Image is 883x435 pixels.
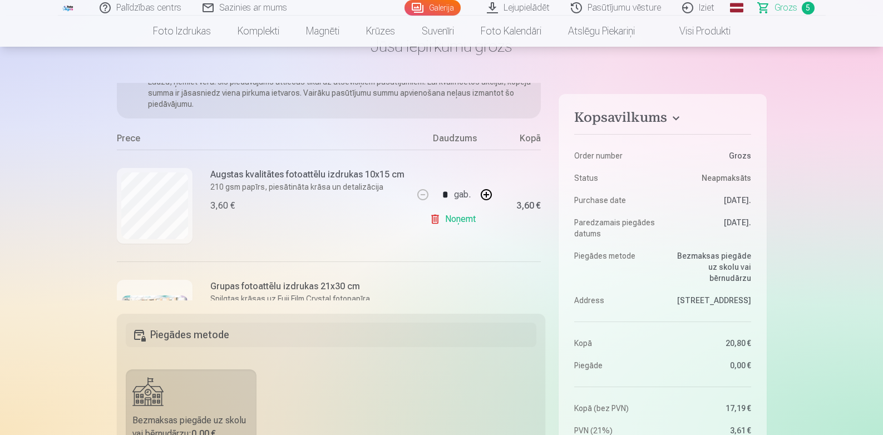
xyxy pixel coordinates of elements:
[293,16,353,47] a: Magnēti
[668,403,751,414] dd: 17,19 €
[430,208,480,230] a: Noņemt
[668,150,751,161] dd: Grozs
[454,293,471,320] div: gab.
[210,280,370,293] h6: Grupas fotoattēlu izdrukas 21x30 cm
[574,360,657,371] dt: Piegāde
[516,202,541,209] div: 3,60 €
[62,4,75,11] img: /fa1
[574,150,657,161] dt: Order number
[668,295,751,306] dd: [STREET_ADDRESS]
[574,217,657,239] dt: Paredzamais piegādes datums
[224,16,293,47] a: Komplekti
[126,323,537,347] h5: Piegādes metode
[454,181,471,208] div: gab.
[648,16,744,47] a: Visi produkti
[668,360,751,371] dd: 0,00 €
[117,132,413,150] div: Prece
[775,1,797,14] span: Grozs
[408,16,467,47] a: Suvenīri
[668,195,751,206] dd: [DATE].
[574,295,657,306] dt: Address
[210,181,404,192] p: 210 gsm papīrs, piesātināta krāsa un detalizācija
[413,132,496,150] div: Daudzums
[148,76,532,110] p: Lūdzu, ņemiet vērā: šis piedāvājums attiecas tikai uz atsevišķiem pasūtījumiem. Lai kvalificētos ...
[210,293,370,304] p: Spilgtas krāsas uz Fuji Film Crystal fotopapīra
[555,16,648,47] a: Atslēgu piekariņi
[668,217,751,239] dd: [DATE].
[574,250,657,284] dt: Piegādes metode
[574,110,751,130] button: Kopsavilkums
[210,199,235,212] div: 3,60 €
[574,172,657,184] dt: Status
[574,403,657,414] dt: Kopā (bez PVN)
[467,16,555,47] a: Foto kalendāri
[802,2,815,14] span: 5
[574,195,657,206] dt: Purchase date
[668,338,751,349] dd: 20,80 €
[496,132,541,150] div: Kopā
[668,250,751,284] dd: Bezmaksas piegāde uz skolu vai bērnudārzu
[353,16,408,47] a: Krūzes
[574,338,657,349] dt: Kopā
[702,172,751,184] span: Neapmaksāts
[210,168,404,181] h6: Augstas kvalitātes fotoattēlu izdrukas 10x15 cm
[140,16,224,47] a: Foto izdrukas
